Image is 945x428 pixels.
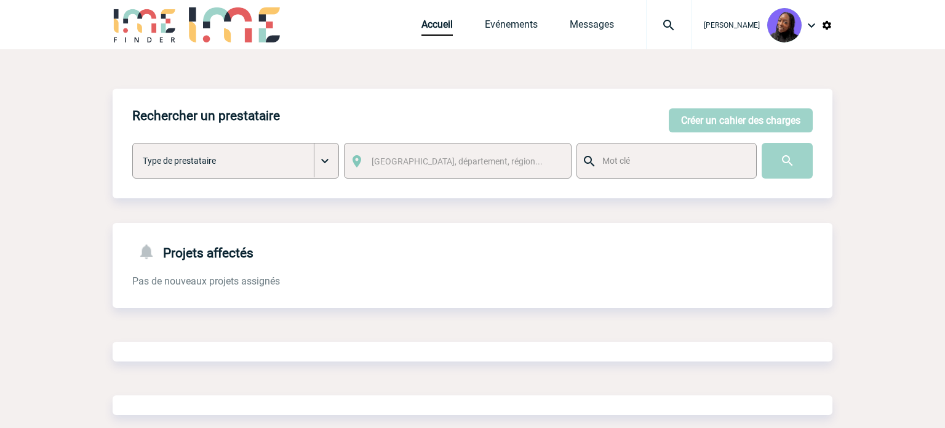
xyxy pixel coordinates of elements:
span: Pas de nouveaux projets assignés [132,275,280,287]
input: Mot clé [599,153,745,169]
img: 131349-0.png [767,8,802,42]
a: Accueil [421,18,453,36]
span: [PERSON_NAME] [704,21,760,30]
img: notifications-24-px-g.png [137,243,163,260]
h4: Projets affectés [132,243,253,260]
h4: Rechercher un prestataire [132,108,280,123]
span: [GEOGRAPHIC_DATA], département, région... [372,156,543,166]
img: IME-Finder [113,7,177,42]
a: Evénements [485,18,538,36]
input: Submit [762,143,813,179]
a: Messages [570,18,614,36]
